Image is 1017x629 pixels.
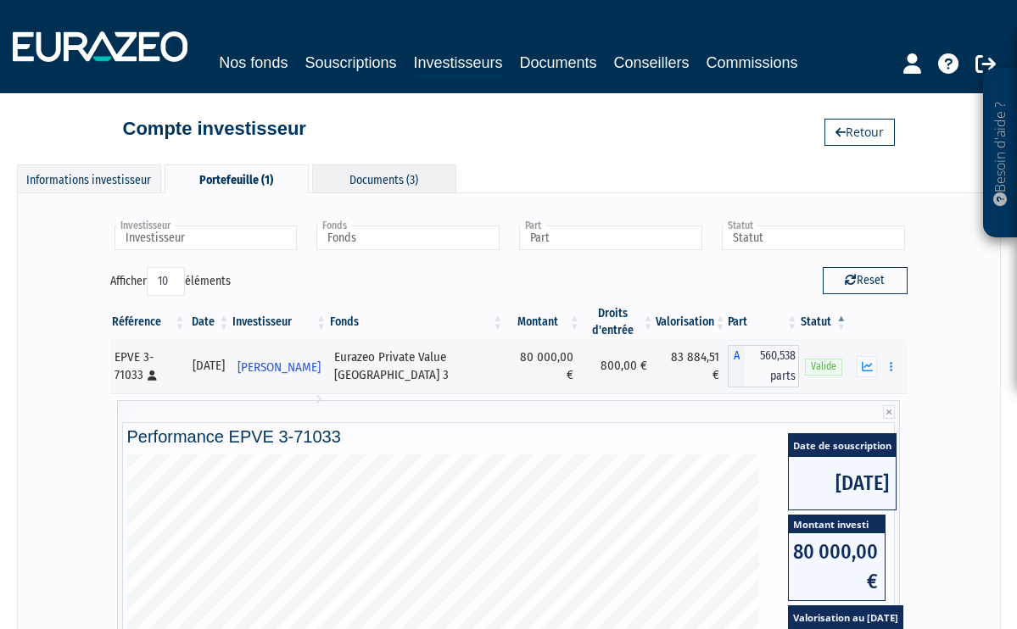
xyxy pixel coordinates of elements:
[110,267,231,296] label: Afficher éléments
[219,51,288,75] a: Nos fonds
[13,31,187,62] img: 1732889491-logotype_eurazeo_blanc_rvb.png
[187,305,231,339] th: Date: activer pour trier la colonne par ordre croissant
[231,349,328,383] a: [PERSON_NAME]
[582,339,656,393] td: 800,00 €
[728,305,800,339] th: Part: activer pour trier la colonne par ordre croissant
[237,352,321,383] span: [PERSON_NAME]
[656,305,728,339] th: Valorisation: activer pour trier la colonne par ordre croissant
[413,51,502,77] a: Investisseurs
[193,357,225,375] div: [DATE]
[728,345,800,387] div: A - Eurazeo Private Value Europe 3
[127,427,891,446] h4: Performance EPVE 3-71033
[805,359,842,375] span: Valide
[824,119,895,146] a: Retour
[115,348,182,385] div: EPVE 3-71033
[799,305,848,339] th: Statut : activer pour trier la colonne par ordre d&eacute;croissant
[520,51,597,75] a: Documents
[707,51,798,75] a: Commissions
[614,51,690,75] a: Conseillers
[328,305,505,339] th: Fonds: activer pour trier la colonne par ordre croissant
[789,457,896,509] span: [DATE]
[789,515,885,533] span: Montant investi
[334,348,499,385] div: Eurazeo Private Value [GEOGRAPHIC_DATA] 3
[147,267,185,296] select: Afficheréléments
[582,305,656,339] th: Droits d'entrée: activer pour trier la colonne par ordre croissant
[789,606,902,629] span: Valorisation au [DATE]
[505,339,581,393] td: 80 000,00 €
[305,51,396,75] a: Souscriptions
[823,267,908,294] button: Reset
[17,164,161,192] div: Informations investisseur
[789,533,885,600] span: 80 000,00 €
[148,370,157,381] i: [Français] Personne physique
[789,434,896,457] span: Date de souscription
[728,345,745,387] span: A
[991,77,1010,230] p: Besoin d'aide ?
[505,305,581,339] th: Montant: activer pour trier la colonne par ordre croissant
[656,339,728,393] td: 83 884,51 €
[165,164,309,193] div: Portefeuille (1)
[312,164,456,192] div: Documents (3)
[123,119,306,139] h4: Compte investisseur
[316,383,321,415] i: Voir l'investisseur
[231,305,328,339] th: Investisseur: activer pour trier la colonne par ordre croissant
[745,345,800,387] span: 560,538 parts
[110,305,187,339] th: Référence : activer pour trier la colonne par ordre croissant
